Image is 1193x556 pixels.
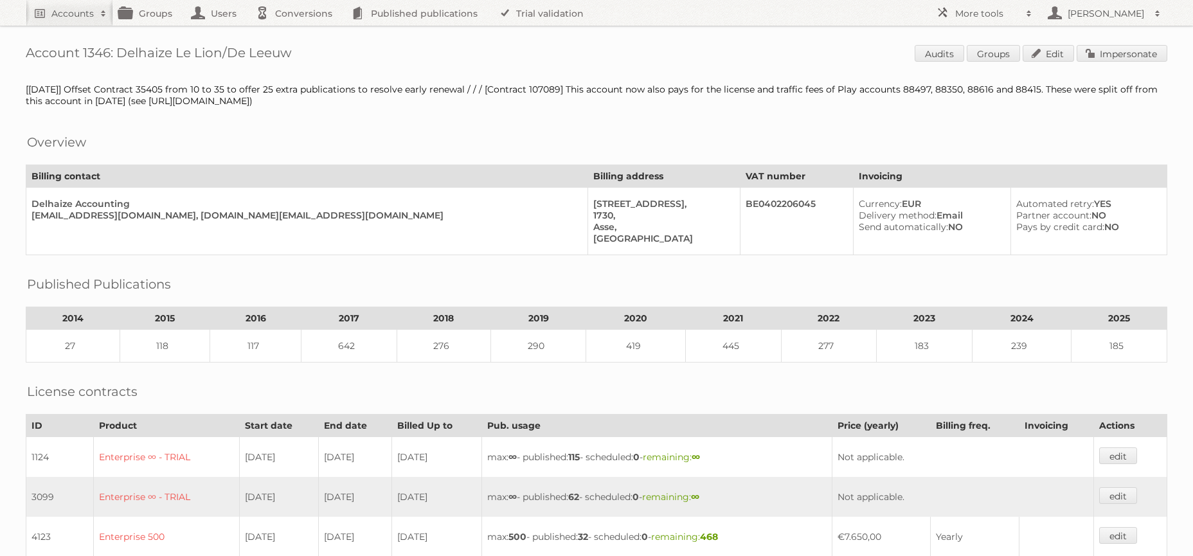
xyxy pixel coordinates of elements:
td: 1124 [26,437,94,478]
div: [[DATE]] Offset Contract 35405 from 10 to 35 to offer 25 extra publications to resolve early rene... [26,84,1167,107]
td: [DATE] [392,477,482,517]
th: ID [26,415,94,437]
th: 2016 [210,307,301,330]
th: Product [93,415,239,437]
a: Edit [1023,45,1074,62]
th: 2021 [685,307,781,330]
span: Currency: [859,198,902,210]
th: Billed Up to [392,415,482,437]
div: NO [859,221,1001,233]
th: 2015 [120,307,210,330]
td: [DATE] [239,437,319,478]
strong: ∞ [508,451,517,463]
div: YES [1016,198,1156,210]
th: Billing freq. [930,415,1019,437]
h2: [PERSON_NAME] [1064,7,1148,20]
td: 419 [586,330,685,363]
a: edit [1099,447,1137,464]
a: Impersonate [1077,45,1167,62]
th: Billing address [588,165,740,188]
td: BE0402206045 [740,188,853,255]
div: 1730, [593,210,729,221]
span: Pays by credit card: [1016,221,1104,233]
span: remaining: [643,451,700,463]
td: 277 [781,330,877,363]
th: 2025 [1072,307,1167,330]
strong: 468 [700,531,718,543]
td: [DATE] [392,437,482,478]
th: 2022 [781,307,877,330]
th: 2018 [397,307,491,330]
h2: License contracts [27,382,138,401]
th: Invoicing [853,165,1167,188]
td: 118 [120,330,210,363]
a: Audits [915,45,964,62]
div: Delhaize Accounting [31,198,577,210]
span: Automated retry: [1016,198,1094,210]
td: [DATE] [239,477,319,517]
td: [DATE] [319,437,392,478]
div: [EMAIL_ADDRESS][DOMAIN_NAME], [DOMAIN_NAME][EMAIL_ADDRESS][DOMAIN_NAME] [31,210,577,221]
td: max: - published: - scheduled: - [482,437,832,478]
div: NO [1016,210,1156,221]
strong: ∞ [692,451,700,463]
a: Groups [967,45,1020,62]
td: 445 [685,330,781,363]
th: 2020 [586,307,685,330]
td: 27 [26,330,120,363]
strong: 500 [508,531,526,543]
strong: 62 [568,491,579,503]
strong: 0 [632,491,639,503]
th: 2014 [26,307,120,330]
span: Delivery method: [859,210,937,221]
th: Start date [239,415,319,437]
td: Not applicable. [832,437,1093,478]
h2: Accounts [51,7,94,20]
div: Asse, [593,221,729,233]
th: 2024 [972,307,1071,330]
strong: 0 [633,451,640,463]
h1: Account 1346: Delhaize Le Lion/De Leeuw [26,45,1167,64]
strong: 32 [578,531,588,543]
span: remaining: [642,491,699,503]
td: 185 [1072,330,1167,363]
th: 2023 [877,307,973,330]
td: max: - published: - scheduled: - [482,477,832,517]
td: 239 [972,330,1071,363]
strong: ∞ [508,491,517,503]
span: remaining: [651,531,718,543]
th: 2017 [301,307,397,330]
a: edit [1099,487,1137,504]
td: Enterprise ∞ - TRIAL [93,477,239,517]
td: 276 [397,330,491,363]
td: 290 [490,330,586,363]
td: 642 [301,330,397,363]
td: 117 [210,330,301,363]
h2: Overview [27,132,86,152]
th: Invoicing [1019,415,1094,437]
th: Pub. usage [482,415,832,437]
span: Send automatically: [859,221,948,233]
td: 3099 [26,477,94,517]
strong: ∞ [691,491,699,503]
td: Enterprise ∞ - TRIAL [93,437,239,478]
a: edit [1099,527,1137,544]
strong: 0 [641,531,648,543]
div: NO [1016,221,1156,233]
td: Not applicable. [832,477,1093,517]
th: Price (yearly) [832,415,930,437]
div: [GEOGRAPHIC_DATA] [593,233,729,244]
th: Actions [1093,415,1167,437]
div: Email [859,210,1001,221]
td: [DATE] [319,477,392,517]
span: Partner account: [1016,210,1091,221]
th: VAT number [740,165,853,188]
th: 2019 [490,307,586,330]
th: Billing contact [26,165,588,188]
div: [STREET_ADDRESS], [593,198,729,210]
div: EUR [859,198,1001,210]
h2: More tools [955,7,1019,20]
th: End date [319,415,392,437]
strong: 115 [568,451,580,463]
td: 183 [877,330,973,363]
